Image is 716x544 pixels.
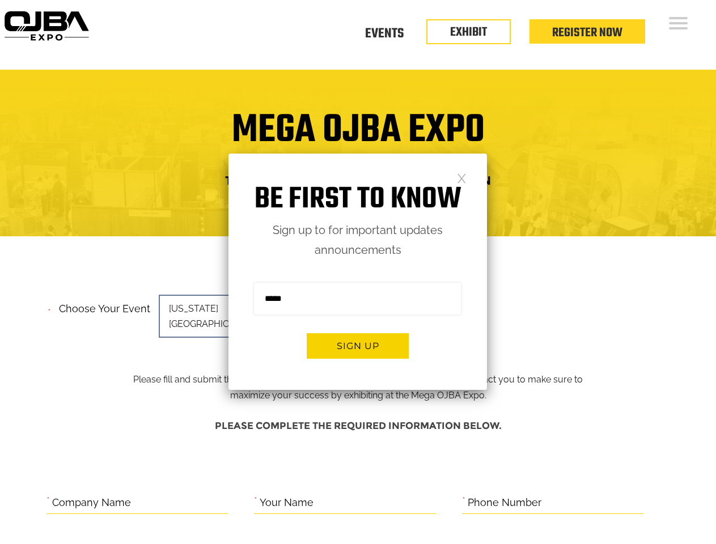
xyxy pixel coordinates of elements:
h4: Trade Show Exhibit Space Application [9,170,707,191]
label: Choose your event [52,293,150,318]
h1: Be first to know [228,182,487,218]
a: Close [457,173,467,182]
label: Your Name [260,494,313,512]
h1: Mega OJBA Expo [9,114,707,160]
p: Please fill and submit the information below and one of our team members will contact you to make... [124,299,592,403]
h4: Please complete the required information below. [46,415,670,437]
span: [US_STATE][GEOGRAPHIC_DATA] [159,295,317,338]
label: Company Name [52,494,131,512]
a: Register Now [552,23,622,42]
a: EXHIBIT [450,23,487,42]
label: Phone Number [468,494,541,512]
button: Sign up [307,333,409,359]
p: Sign up to for important updates announcements [228,220,487,260]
